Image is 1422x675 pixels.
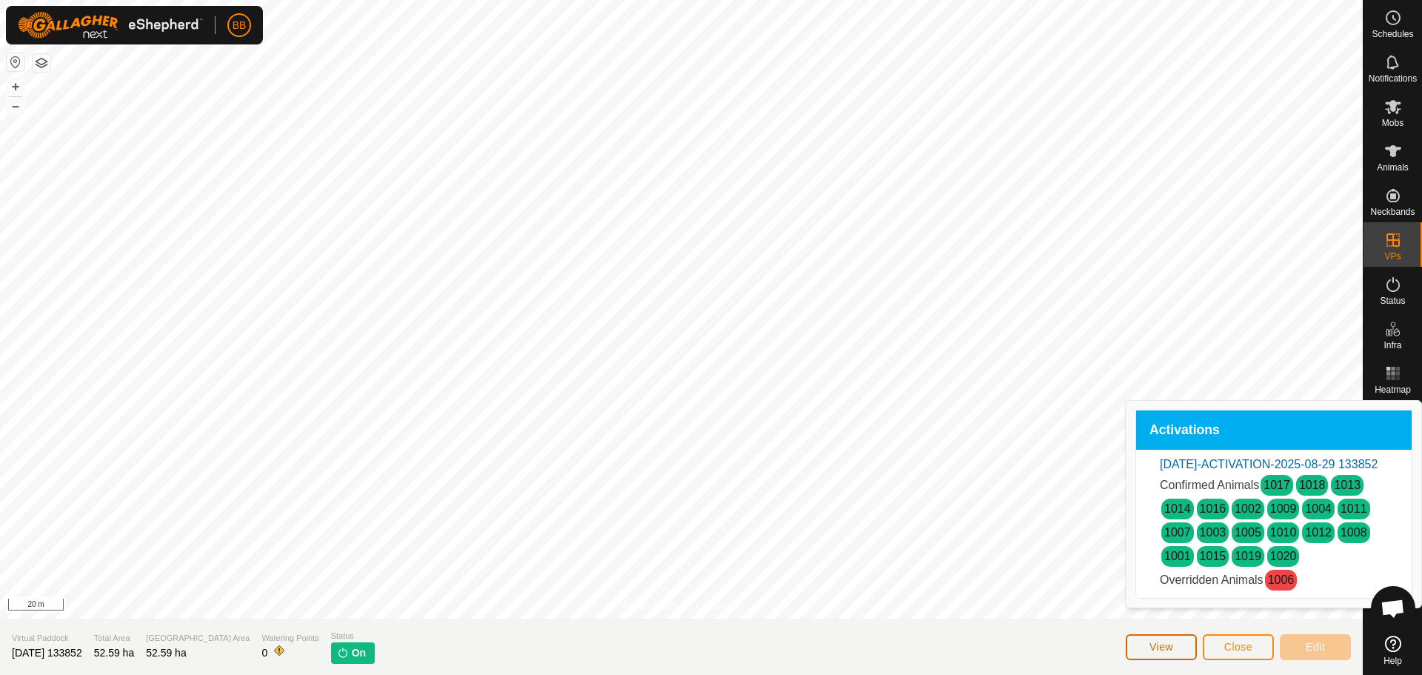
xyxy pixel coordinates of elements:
[1149,641,1173,653] span: View
[1200,526,1226,539] a: 1003
[1200,550,1226,562] a: 1015
[261,647,267,659] span: 0
[1383,341,1401,350] span: Infra
[12,647,82,659] span: [DATE] 133852
[1370,207,1415,216] span: Neckbands
[1203,634,1274,660] button: Close
[1160,458,1378,470] a: [DATE]-ACTIVATION-2025-08-29 133852
[261,632,318,645] span: Watering Points
[1264,479,1290,491] a: 1017
[7,97,24,115] button: –
[1235,502,1261,515] a: 1002
[1341,526,1367,539] a: 1008
[1268,573,1295,586] a: 1006
[12,632,82,645] span: Virtual Paddock
[1126,634,1197,660] button: View
[1383,656,1402,665] span: Help
[1371,586,1415,631] a: Open chat
[94,632,135,645] span: Total Area
[1299,479,1326,491] a: 1018
[696,599,740,613] a: Contact Us
[1372,30,1413,39] span: Schedules
[1305,526,1332,539] a: 1012
[94,647,135,659] span: 52.59 ha
[1384,252,1401,261] span: VPs
[1270,526,1297,539] a: 1010
[1270,502,1297,515] a: 1009
[18,12,203,39] img: Gallagher Logo
[1363,630,1422,671] a: Help
[1164,526,1191,539] a: 1007
[1160,479,1259,491] span: Confirmed Animals
[352,645,366,661] span: On
[233,18,247,33] span: BB
[1375,385,1411,394] span: Heatmap
[1149,424,1220,437] span: Activations
[1235,550,1261,562] a: 1019
[1334,479,1361,491] a: 1013
[337,647,349,659] img: turn-on
[623,599,678,613] a: Privacy Policy
[33,54,50,72] button: Map Layers
[1305,502,1332,515] a: 1004
[1341,502,1367,515] a: 1011
[1380,296,1405,305] span: Status
[7,53,24,71] button: Reset Map
[1164,550,1191,562] a: 1001
[7,78,24,96] button: +
[1280,634,1351,660] button: Edit
[1224,641,1252,653] span: Close
[1164,502,1191,515] a: 1014
[1377,163,1409,172] span: Animals
[1160,573,1264,586] span: Overridden Animals
[146,647,187,659] span: 52.59 ha
[1235,526,1261,539] a: 1005
[1306,641,1325,653] span: Edit
[1200,502,1226,515] a: 1016
[1382,119,1403,127] span: Mobs
[1270,550,1297,562] a: 1020
[1369,74,1417,83] span: Notifications
[331,630,375,642] span: Status
[146,632,250,645] span: [GEOGRAPHIC_DATA] Area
